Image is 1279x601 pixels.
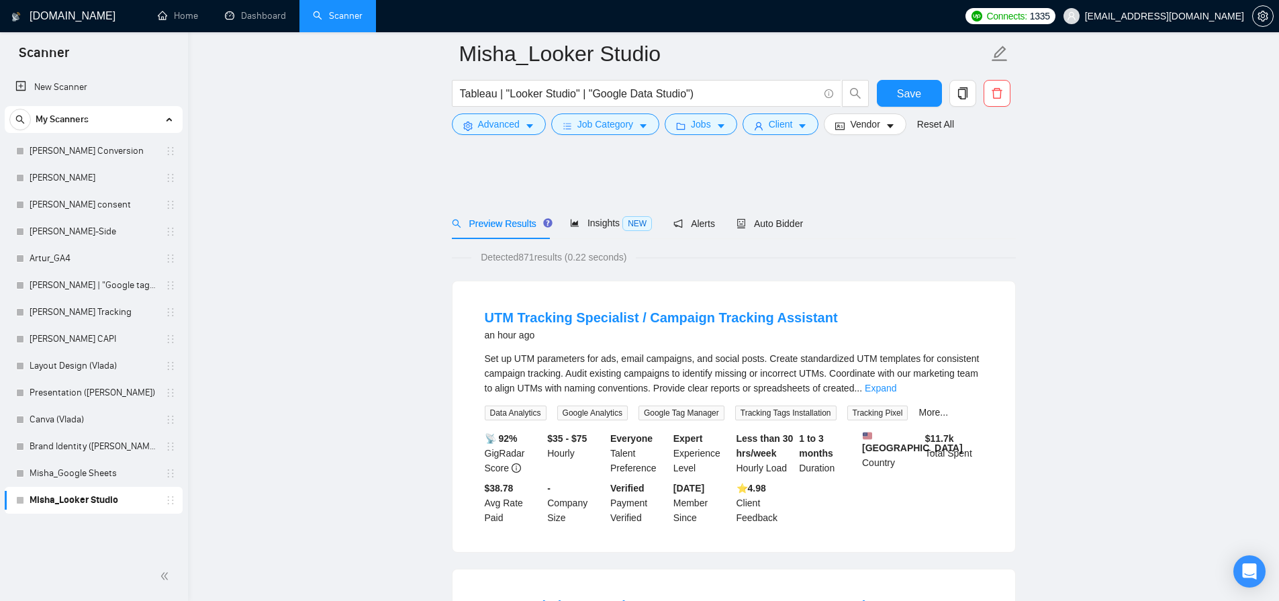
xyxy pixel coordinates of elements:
[1067,11,1076,21] span: user
[478,117,520,132] span: Advanced
[452,219,461,228] span: search
[671,481,734,525] div: Member Since
[485,433,518,444] b: 📡 92%
[799,433,833,459] b: 1 to 3 months
[859,431,922,475] div: Country
[847,406,908,420] span: Tracking Pixel
[798,121,807,131] span: caret-down
[737,219,746,228] span: robot
[452,218,549,229] span: Preview Results
[570,218,652,228] span: Insights
[862,431,963,453] b: [GEOGRAPHIC_DATA]
[922,431,986,475] div: Total Spent
[854,383,862,394] span: ...
[824,113,906,135] button: idcardVendorcaret-down
[716,121,726,131] span: caret-down
[165,307,176,318] span: holder
[551,113,659,135] button: barsJob Categorycaret-down
[5,74,183,101] li: New Scanner
[984,80,1010,107] button: delete
[608,481,671,525] div: Payment Verified
[737,433,794,459] b: Less than 30 hrs/week
[917,117,954,132] a: Reset All
[925,433,954,444] b: $ 11.7k
[165,495,176,506] span: holder
[735,406,837,420] span: Tracking Tags Installation
[1252,5,1274,27] button: setting
[30,433,157,460] a: Brand Identity ([PERSON_NAME])
[165,173,176,183] span: holder
[30,299,157,326] a: [PERSON_NAME] Tracking
[482,431,545,475] div: GigRadar Score
[676,121,685,131] span: folder
[897,85,921,102] span: Save
[547,433,587,444] b: $35 - $75
[452,113,546,135] button: settingAdvancedcaret-down
[36,106,89,133] span: My Scanners
[459,37,988,71] input: Scanner name...
[886,121,895,131] span: caret-down
[512,463,521,473] span: info-circle
[30,165,157,191] a: [PERSON_NAME]
[165,468,176,479] span: holder
[8,43,80,71] span: Scanner
[547,483,551,494] b: -
[877,80,942,107] button: Save
[10,115,30,124] span: search
[165,441,176,452] span: holder
[972,11,982,21] img: upwork-logo.png
[165,199,176,210] span: holder
[563,121,572,131] span: bars
[165,334,176,344] span: holder
[542,217,554,229] div: Tooltip anchor
[1252,11,1274,21] a: setting
[734,431,797,475] div: Hourly Load
[485,406,547,420] span: Data Analytics
[1253,11,1273,21] span: setting
[165,387,176,398] span: holder
[485,327,838,343] div: an hour ago
[691,117,711,132] span: Jobs
[842,80,869,107] button: search
[622,216,652,231] span: NEW
[165,280,176,291] span: holder
[165,146,176,156] span: holder
[30,460,157,487] a: Misha_Google Sheets
[485,483,514,494] b: $38.78
[673,433,703,444] b: Expert
[482,481,545,525] div: Avg Rate Paid
[30,406,157,433] a: Canva (Vlada)
[471,250,636,265] span: Detected 871 results (0.22 seconds)
[544,431,608,475] div: Hourly
[949,80,976,107] button: copy
[15,74,172,101] a: New Scanner
[610,483,645,494] b: Verified
[1233,555,1266,588] div: Open Intercom Messenger
[673,483,704,494] b: [DATE]
[796,431,859,475] div: Duration
[824,89,833,98] span: info-circle
[734,481,797,525] div: Client Feedback
[313,10,363,21] a: searchScanner
[557,406,628,420] span: Google Analytics
[463,121,473,131] span: setting
[30,272,157,299] a: [PERSON_NAME] | "Google tag manager
[225,10,286,21] a: dashboardDashboard
[30,379,157,406] a: Presentation ([PERSON_NAME])
[769,117,793,132] span: Client
[610,433,653,444] b: Everyone
[984,87,1010,99] span: delete
[460,85,818,102] input: Search Freelance Jobs...
[30,245,157,272] a: Artur_GA4
[673,218,715,229] span: Alerts
[30,326,157,353] a: [PERSON_NAME] CAPI
[638,121,648,131] span: caret-down
[737,483,766,494] b: ⭐️ 4.98
[1030,9,1050,24] span: 1335
[160,569,173,583] span: double-left
[835,121,845,131] span: idcard
[165,414,176,425] span: holder
[743,113,819,135] button: userClientcaret-down
[865,383,896,394] a: Expand
[608,431,671,475] div: Talent Preference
